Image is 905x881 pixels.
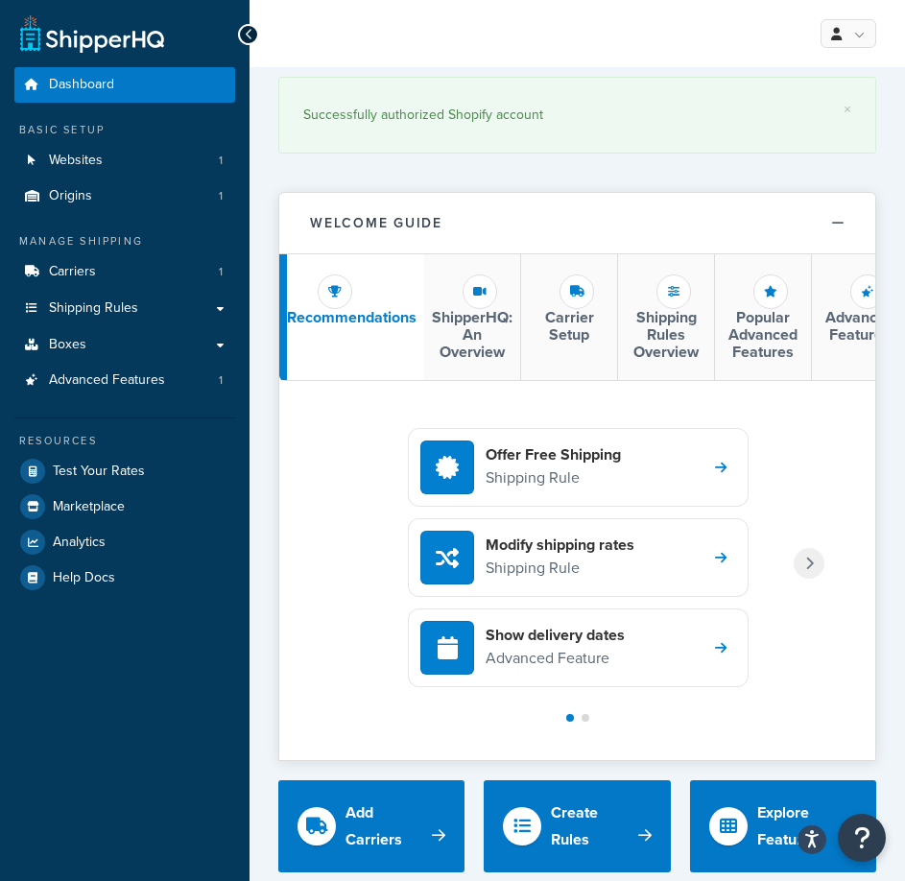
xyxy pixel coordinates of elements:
[219,153,223,169] span: 1
[486,535,634,556] h4: Modify shipping rates
[53,535,106,551] span: Analytics
[53,499,125,515] span: Marketplace
[14,179,235,214] a: Origins1
[303,102,851,129] div: Successfully authorized Shopify account
[529,309,609,343] h3: Carrier Setup
[838,814,886,862] button: Open Resource Center
[486,444,621,465] h4: Offer Free Shipping
[49,188,92,204] span: Origins
[14,143,235,179] li: Websites
[14,363,235,398] li: Advanced Features
[14,560,235,595] a: Help Docs
[219,188,223,204] span: 1
[820,309,900,343] h3: Advanced Features
[49,77,114,93] span: Dashboard
[626,309,706,360] h3: Shipping Rules Overview
[14,489,235,524] a: Marketplace
[49,337,86,353] span: Boxes
[219,372,223,389] span: 1
[219,264,223,280] span: 1
[486,625,625,646] h4: Show delivery dates
[432,309,512,360] h3: ShipperHQ: An Overview
[14,122,235,138] div: Basic Setup
[14,291,235,326] a: Shipping Rules
[279,193,875,254] button: Welcome Guide
[14,363,235,398] a: Advanced Features1
[484,780,670,872] a: Create Rules
[14,433,235,449] div: Resources
[14,254,235,290] a: Carriers1
[551,799,637,853] div: Create Rules
[14,143,235,179] a: Websites1
[53,570,115,586] span: Help Docs
[690,780,876,872] a: Explore Features
[486,465,621,490] p: Shipping Rule
[287,309,417,326] h3: Recommendations
[757,799,844,853] div: Explore Features
[14,254,235,290] li: Carriers
[49,264,96,280] span: Carriers
[345,799,432,853] div: Add Carriers
[14,327,235,363] a: Boxes
[14,67,235,103] a: Dashboard
[14,179,235,214] li: Origins
[14,233,235,250] div: Manage Shipping
[486,556,634,581] p: Shipping Rule
[723,309,803,360] h3: Popular Advanced Features
[49,153,103,169] span: Websites
[844,102,851,117] a: ×
[49,300,138,317] span: Shipping Rules
[486,646,625,671] p: Advanced Feature
[49,372,165,389] span: Advanced Features
[310,216,442,230] h2: Welcome Guide
[278,780,464,872] a: Add Carriers
[53,464,145,480] span: Test Your Rates
[14,525,235,560] a: Analytics
[14,454,235,488] a: Test Your Rates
